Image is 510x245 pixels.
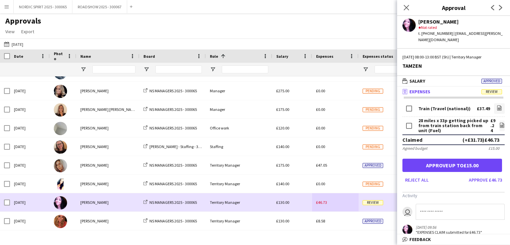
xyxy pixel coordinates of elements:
[206,156,272,174] div: Territory Manager
[72,0,127,13] button: ROADSHOW 2025 - 300067
[481,89,502,94] span: Review
[149,107,197,112] span: NS MANAGERS 2025 - 300065
[76,156,139,174] div: [PERSON_NAME]
[10,119,50,137] div: [DATE]
[10,193,50,211] div: [DATE]
[402,175,431,185] button: Reject all
[418,19,505,25] div: [PERSON_NAME]
[10,137,50,156] div: [DATE]
[143,125,197,130] a: NS MANAGERS 2025 - 300065
[409,78,425,84] span: Salary
[10,156,50,174] div: [DATE]
[143,88,197,93] a: NS MANAGERS 2025 - 300065
[416,225,482,230] div: [DATE] 09:56
[418,25,505,31] div: Not rated
[149,181,197,186] span: NS MANAGERS 2025 - 300065
[76,100,139,119] div: [PERSON_NAME] [PERSON_NAME]
[210,66,216,72] button: Open Filter Menu
[3,40,25,48] button: [DATE]
[92,65,135,73] input: Name Filter Input
[316,200,327,205] span: £46.73
[206,175,272,193] div: Territory Manager
[397,97,510,243] div: ExpensesReview
[276,107,289,112] span: £175.00
[409,89,430,95] span: Expenses
[402,225,412,235] app-user-avatar: Tamzen Moore
[54,51,64,61] span: Photo
[143,200,197,205] a: NS MANAGERS 2025 - 300065
[222,65,268,73] input: Role Filter Input
[276,54,288,59] span: Salary
[54,215,67,228] img: Tanya Haughton
[76,193,139,211] div: [PERSON_NAME]
[54,103,67,117] img: Sophie Anders Hyde
[14,0,72,13] button: NORDIC SPIRIT 2025 - 300065
[10,175,50,193] div: [DATE]
[397,76,510,86] mat-expansion-panel-header: SalaryApproved
[54,122,67,135] img: Carol Reeve
[316,144,325,149] span: £0.00
[21,29,34,35] span: Export
[402,193,505,199] h3: Activity
[54,85,67,98] img: eve edghill
[276,125,289,130] span: £120.00
[316,181,325,186] span: £0.00
[54,140,67,154] img: Amy Colburn
[76,119,139,137] div: [PERSON_NAME]
[418,31,505,42] div: t. [PHONE_NUMBER] | [EMAIL_ADDRESS][PERSON_NAME][DOMAIN_NAME]
[316,88,325,93] span: £0.00
[143,163,197,168] a: NS MANAGERS 2025 - 300065
[276,144,289,149] span: £140.00
[363,144,383,149] span: Pending
[143,107,197,112] a: NS MANAGERS 2025 - 300065
[418,106,470,111] div: Train (Travel (national))
[316,163,327,168] span: £47.05
[149,144,208,149] span: [PERSON_NAME] - Staffing - 300065
[206,193,272,211] div: Territory Manager
[76,175,139,193] div: [PERSON_NAME]
[402,54,505,60] div: [DATE] 08:00-13:00 BST (5h) | Territory Manager
[206,82,272,100] div: Manager
[10,82,50,100] div: [DATE]
[402,63,505,69] div: TAMZEN
[363,200,383,205] span: Review
[363,126,383,131] span: Pending
[316,54,333,59] span: Expenses
[143,218,197,223] a: NS MANAGERS 2025 - 300065
[80,66,86,72] button: Open Filter Menu
[10,100,50,119] div: [DATE]
[363,107,383,112] span: Pending
[316,218,325,223] span: £8.58
[143,54,155,59] span: Board
[363,182,383,187] span: Pending
[276,218,289,223] span: £130.00
[149,163,197,168] span: NS MANAGERS 2025 - 300065
[143,66,149,72] button: Open Filter Menu
[76,82,139,100] div: [PERSON_NAME]
[206,119,272,137] div: Office work
[397,234,510,244] mat-expansion-panel-header: Feedback
[402,159,502,172] button: Approveup to£15.00
[155,65,202,73] input: Board Filter Input
[418,118,490,133] div: 28 miles x 33p getting picked up from train station back from unit (Fuel)
[76,212,139,230] div: [PERSON_NAME]
[149,200,197,205] span: NS MANAGERS 2025 - 300065
[5,29,15,35] span: View
[363,219,383,224] span: Approved
[466,175,505,185] button: Approve £46.73
[490,118,495,133] div: £9.24
[316,125,325,130] span: £0.00
[19,27,37,36] a: Export
[481,79,502,84] span: Approved
[276,163,289,168] span: £175.00
[143,181,197,186] a: NS MANAGERS 2025 - 300065
[363,66,369,72] button: Open Filter Menu
[143,144,208,149] a: [PERSON_NAME] - Staffing - 300065
[210,54,218,59] span: Role
[363,54,393,59] span: Expenses status
[477,106,490,111] div: £37.49
[149,125,197,130] span: NS MANAGERS 2025 - 300065
[54,196,67,209] img: Tamzen Moore
[149,218,197,223] span: NS MANAGERS 2025 - 300065
[363,163,383,168] span: Approved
